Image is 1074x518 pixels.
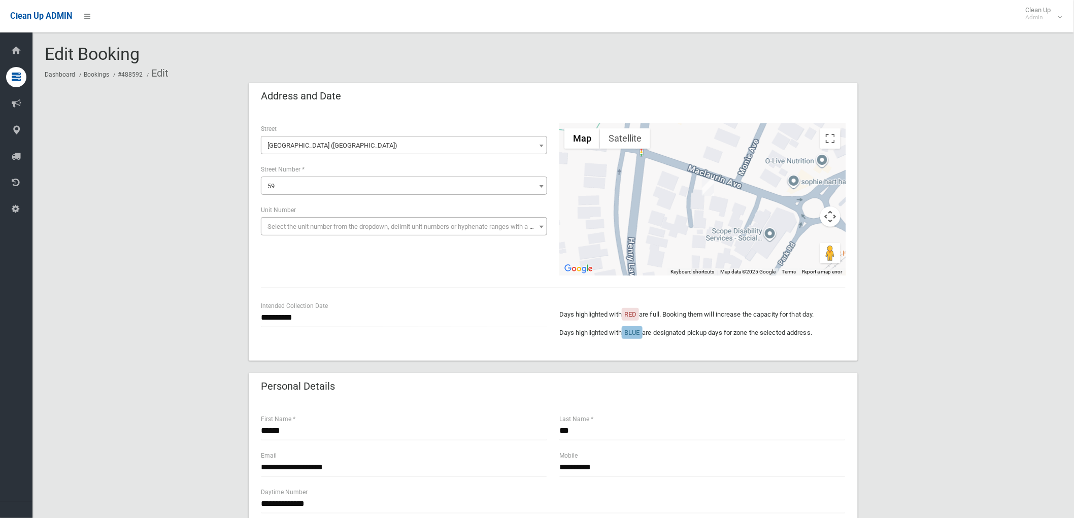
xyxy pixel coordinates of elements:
[249,86,353,106] header: Address and Date
[562,262,595,275] a: Open this area in Google Maps (opens a new window)
[820,243,841,263] button: Drag Pegman onto the map to open Street View
[820,206,841,227] button: Map camera controls
[720,269,776,274] span: Map data ©2025 Google
[118,71,143,78] a: #488592
[802,269,843,274] a: Report a map error
[1026,14,1051,21] small: Admin
[144,64,169,83] li: Edit
[261,177,547,195] span: 59
[782,269,796,274] a: Terms (opens in new tab)
[261,136,547,154] span: Maclaurin Avenue (EAST HILLS 2213)
[562,262,595,275] img: Google
[559,308,846,321] p: Days highlighted with are full. Booking them will increase the capacity for that day.
[249,376,347,396] header: Personal Details
[263,139,545,153] span: Maclaurin Avenue (EAST HILLS 2213)
[624,329,640,336] span: BLUE
[670,268,714,275] button: Keyboard shortcuts
[45,71,75,78] a: Dashboard
[267,223,551,230] span: Select the unit number from the dropdown, delimit unit numbers or hyphenate ranges with a comma
[564,128,600,149] button: Show street map
[820,128,841,149] button: Toggle fullscreen view
[10,11,72,21] span: Clean Up ADMIN
[559,327,846,339] p: Days highlighted with are designated pickup days for zone the selected address.
[1021,6,1061,21] span: Clean Up
[263,179,545,193] span: 59
[702,179,714,196] div: 59 Maclaurin Avenue, EAST HILLS NSW 2213
[45,44,140,64] span: Edit Booking
[84,71,109,78] a: Bookings
[600,128,650,149] button: Show satellite imagery
[267,182,275,190] span: 59
[624,310,636,318] span: RED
